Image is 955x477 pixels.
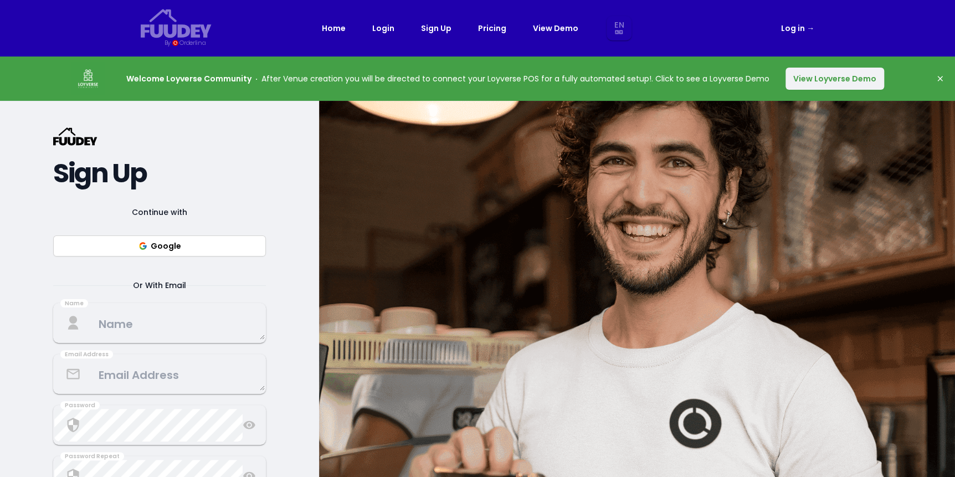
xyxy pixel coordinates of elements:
a: Home [322,22,346,35]
div: Password Repeat [60,452,124,461]
div: By [164,38,170,48]
div: Orderlina [179,38,206,48]
a: View Demo [533,22,578,35]
svg: {/* Added fill="currentColor" here */} {/* This rectangle defines the background. Its explicit fi... [141,9,212,38]
div: Email Address [60,350,113,359]
strong: Welcome Loyverse Community [126,73,251,84]
span: → [807,23,814,34]
div: Password [60,401,100,410]
a: Log in [781,22,814,35]
div: Name [60,299,88,308]
a: Login [372,22,394,35]
button: Google [53,235,266,257]
h2: Sign Up [53,163,266,183]
svg: {/* Added fill="currentColor" here */} {/* This rectangle defines the background. Its explicit fi... [53,127,97,146]
span: Or With Email [120,279,199,292]
a: Pricing [478,22,506,35]
span: Continue with [119,206,201,219]
p: After Venue creation you will be directed to connect your Loyverse POS for a fully automated setu... [126,72,769,85]
a: Sign Up [421,22,451,35]
button: View Loyverse Demo [785,68,884,90]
